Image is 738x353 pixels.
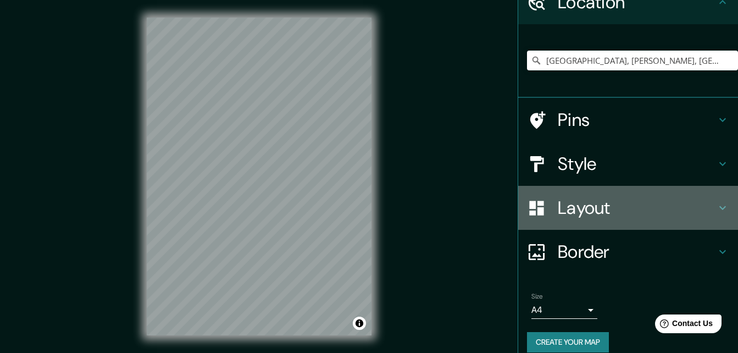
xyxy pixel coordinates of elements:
[558,197,716,219] h4: Layout
[518,98,738,142] div: Pins
[558,109,716,131] h4: Pins
[527,332,609,352] button: Create your map
[518,230,738,274] div: Border
[518,186,738,230] div: Layout
[353,317,366,330] button: Toggle attribution
[518,142,738,186] div: Style
[527,51,738,70] input: Pick your city or area
[558,153,716,175] h4: Style
[147,18,371,335] canvas: Map
[531,292,543,301] label: Size
[531,301,597,319] div: A4
[640,310,726,341] iframe: Help widget launcher
[558,241,716,263] h4: Border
